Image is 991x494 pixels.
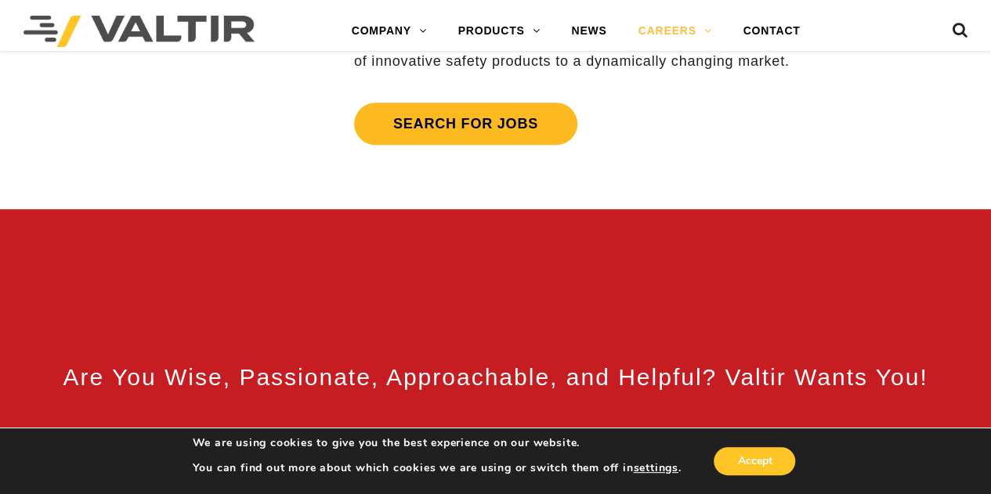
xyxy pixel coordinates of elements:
[24,16,255,47] img: Valtir
[354,103,577,145] a: Search for jobs
[443,16,556,47] a: PRODUCTS
[193,436,682,450] p: We are using cookies to give you the best experience on our website.
[193,461,682,475] p: You can find out more about which cookies we are using or switch them off in .
[63,364,928,390] span: Are You Wise, Passionate, Approachable, and Helpful? Valtir Wants You!
[714,447,795,475] button: Accept
[555,16,622,47] a: NEWS
[336,16,443,47] a: COMPANY
[633,461,678,475] button: settings
[727,16,816,47] a: CONTACT
[623,16,728,47] a: CAREERS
